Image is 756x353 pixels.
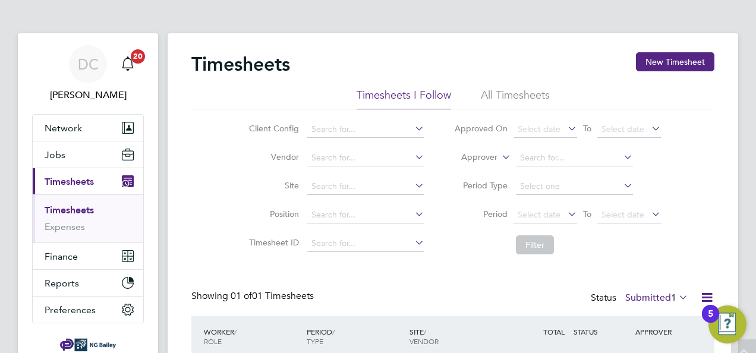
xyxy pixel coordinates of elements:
span: / [234,327,237,336]
button: Timesheets [33,168,143,194]
a: Timesheets [45,204,94,216]
span: TYPE [307,336,323,346]
span: / [332,327,335,336]
li: Timesheets I Follow [357,88,451,109]
div: Showing [191,290,316,302]
a: DC[PERSON_NAME] [32,45,144,102]
li: All Timesheets [481,88,550,109]
div: SITE [407,321,509,352]
label: Submitted [625,292,688,304]
button: New Timesheet [636,52,714,71]
span: Select date [518,209,560,220]
span: ROLE [204,336,222,346]
span: Finance [45,251,78,262]
label: Timesheet ID [245,237,299,248]
input: Search for... [307,207,424,223]
span: Reports [45,278,79,289]
div: Status [591,290,691,307]
button: Preferences [33,297,143,323]
span: VENDOR [409,336,439,346]
button: Jobs [33,141,143,168]
span: Danielle Cole [32,88,144,102]
label: Position [245,209,299,219]
button: Reports [33,270,143,296]
label: Approver [444,152,497,163]
h2: Timesheets [191,52,290,76]
span: 01 Timesheets [231,290,314,302]
input: Search for... [307,121,424,138]
input: Search for... [307,178,424,195]
label: Client Config [245,123,299,134]
span: Timesheets [45,176,94,187]
label: Period Type [454,180,508,191]
label: Vendor [245,152,299,162]
a: 20 [116,45,140,83]
div: STATUS [571,321,632,342]
input: Search for... [307,150,424,166]
span: Select date [601,124,644,134]
label: Approved On [454,123,508,134]
span: Select date [601,209,644,220]
span: Preferences [45,304,96,316]
span: To [579,206,595,222]
span: Network [45,122,82,134]
span: Jobs [45,149,65,160]
span: TOTAL [543,327,565,336]
a: Expenses [45,221,85,232]
div: Timesheets [33,194,143,242]
span: DC [78,56,99,72]
button: Open Resource Center, 5 new notifications [708,305,746,343]
div: APPROVER [632,321,694,342]
span: Select date [518,124,560,134]
span: 1 [671,292,676,304]
button: Network [33,115,143,141]
span: 20 [131,49,145,64]
div: PERIOD [304,321,407,352]
input: Search for... [307,235,424,252]
label: Period [454,209,508,219]
div: 5 [708,314,713,329]
label: Site [245,180,299,191]
button: Filter [516,235,554,254]
input: Select one [516,178,633,195]
span: 01 of [231,290,252,302]
button: Finance [33,243,143,269]
div: WORKER [201,321,304,352]
span: / [424,327,426,336]
span: To [579,121,595,136]
input: Search for... [516,150,633,166]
